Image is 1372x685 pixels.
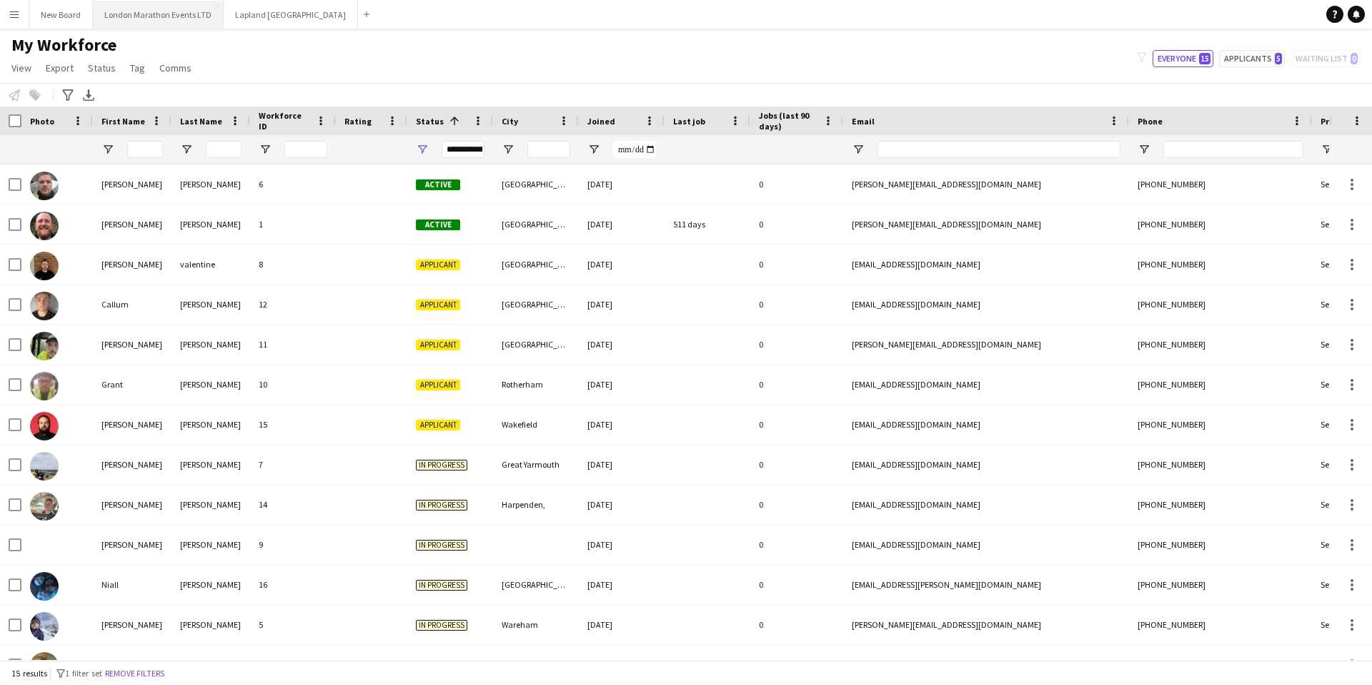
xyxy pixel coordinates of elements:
div: 1 [250,204,336,244]
button: New Board [29,1,93,29]
div: [PHONE_NUMBER] [1129,645,1312,684]
div: [PERSON_NAME] [171,164,250,204]
div: [PERSON_NAME] [93,525,171,564]
span: First Name [101,116,145,127]
span: 5 [1275,53,1282,64]
span: In progress [416,580,467,591]
div: [EMAIL_ADDRESS][DOMAIN_NAME] [843,445,1129,484]
div: 5 [250,605,336,644]
div: [PHONE_NUMBER] [1129,485,1312,524]
div: [PHONE_NUMBER] [1129,325,1312,364]
img: Scott Dickie [30,652,59,681]
button: London Marathon Events LTD [93,1,224,29]
div: [DATE] [579,365,665,404]
span: Applicant [416,420,460,430]
span: My Workforce [11,34,116,56]
div: [PERSON_NAME][EMAIL_ADDRESS][DOMAIN_NAME] [843,325,1129,364]
span: Comms [159,61,192,74]
img: Grant Taylor [30,372,59,400]
div: [EMAIL_ADDRESS][DOMAIN_NAME] [843,365,1129,404]
input: Phone Filter Input [1163,141,1303,158]
div: 0 [750,204,843,244]
div: 0 [750,645,843,684]
div: [DATE] [579,645,665,684]
span: View [11,61,31,74]
div: [GEOGRAPHIC_DATA] [493,565,579,604]
span: Status [416,116,444,127]
div: [EMAIL_ADDRESS][PERSON_NAME][DOMAIN_NAME] [843,565,1129,604]
span: In progress [416,460,467,470]
div: [PHONE_NUMBER] [1129,245,1312,284]
div: [DATE] [579,565,665,604]
div: [PERSON_NAME] [171,525,250,564]
span: Applicant [416,300,460,310]
button: Open Filter Menu [587,143,600,156]
div: Callum [93,285,171,324]
div: [PERSON_NAME] [93,445,171,484]
span: Applicant [416,340,460,350]
div: [PERSON_NAME] [93,405,171,444]
div: [EMAIL_ADDRESS][DOMAIN_NAME] [843,485,1129,524]
div: [EMAIL_ADDRESS][DOMAIN_NAME] [843,285,1129,324]
div: [PHONE_NUMBER] [1129,445,1312,484]
div: 0 [750,285,843,324]
div: [DATE] [579,445,665,484]
div: [DATE] [579,285,665,324]
div: 0 [750,565,843,604]
span: Workforce ID [259,110,310,132]
button: Open Filter Menu [416,143,429,156]
div: 14 [250,485,336,524]
button: Open Filter Menu [1138,143,1150,156]
div: [PERSON_NAME] [93,485,171,524]
div: [EMAIL_ADDRESS][DOMAIN_NAME] [843,525,1129,564]
a: Status [82,59,121,77]
div: [PERSON_NAME] [171,325,250,364]
div: [GEOGRAPHIC_DATA] [493,645,579,684]
a: View [6,59,37,77]
div: [DATE] [579,204,665,244]
div: [PERSON_NAME] [171,405,250,444]
span: Tag [130,61,145,74]
div: 0 [750,405,843,444]
img: Ross Murray [30,212,59,240]
div: [DATE] [579,605,665,644]
input: City Filter Input [527,141,570,158]
app-action-btn: Export XLSX [80,87,97,104]
div: 0 [750,445,843,484]
span: Profile [1321,116,1349,127]
span: Last Name [180,116,222,127]
span: Jobs (last 90 days) [759,110,817,132]
div: 511 days [665,204,750,244]
div: 12 [250,285,336,324]
button: Open Filter Menu [180,143,193,156]
div: [DATE] [579,485,665,524]
div: [GEOGRAPHIC_DATA] [493,164,579,204]
input: Email Filter Input [878,141,1120,158]
div: [PERSON_NAME] [93,164,171,204]
div: 0 [750,485,843,524]
span: Photo [30,116,54,127]
div: 0 [750,325,843,364]
div: 10 [250,365,336,404]
span: In progress [416,540,467,551]
img: Niall Clark [30,572,59,601]
img: Callum Howard [30,292,59,320]
div: [GEOGRAPHIC_DATA] [493,204,579,244]
div: [PHONE_NUMBER] [1129,164,1312,204]
img: Etienne Lopes [30,452,59,481]
img: Darryl Ladd [30,332,59,360]
button: Everyone15 [1153,50,1213,67]
div: [PERSON_NAME][EMAIL_ADDRESS][DOMAIN_NAME] [843,204,1129,244]
div: [PERSON_NAME] [93,245,171,284]
div: Wakefield [493,405,579,444]
div: [PERSON_NAME] [93,204,171,244]
div: [PERSON_NAME] [171,365,250,404]
button: Remove filters [102,666,167,681]
div: 0 [750,245,843,284]
span: Active [416,179,460,190]
span: Applicant [416,260,460,270]
button: Open Filter Menu [101,143,114,156]
img: James Miller [30,492,59,521]
input: Last Name Filter Input [206,141,242,158]
button: Open Filter Menu [259,143,272,156]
